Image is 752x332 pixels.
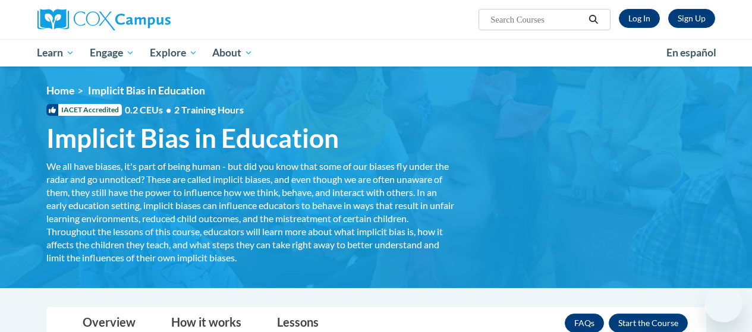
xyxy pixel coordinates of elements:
span: IACET Accredited [46,104,122,116]
span: Explore [150,46,197,60]
a: Explore [142,39,205,67]
a: Engage [82,39,142,67]
span: Learn [37,46,74,60]
a: Register [668,9,715,28]
span: • [166,104,171,115]
span: 0.2 CEUs [125,103,244,116]
a: Log In [619,9,660,28]
div: We all have biases, it's part of being human - but did you know that some of our biases fly under... [46,160,457,264]
input: Search Courses [489,12,584,27]
span: About [212,46,253,60]
a: En español [659,40,724,65]
a: Home [46,84,74,97]
span: Implicit Bias in Education [46,122,339,154]
span: En español [666,46,716,59]
button: Search [584,12,602,27]
a: About [204,39,260,67]
a: Learn [30,39,83,67]
span: Implicit Bias in Education [88,84,205,97]
span: Engage [90,46,134,60]
a: Cox Campus [37,9,251,30]
span: 2 Training Hours [174,104,244,115]
div: Main menu [29,39,724,67]
iframe: Button to launch messaging window [704,284,742,322]
img: Cox Campus [37,9,171,30]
